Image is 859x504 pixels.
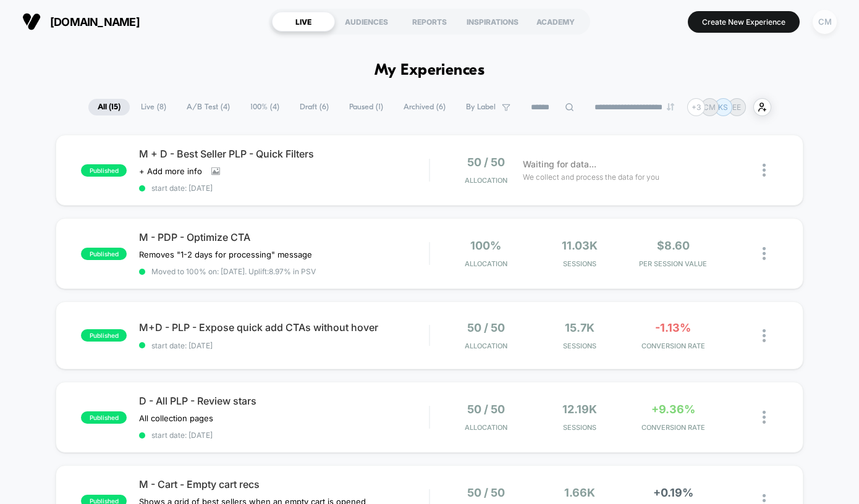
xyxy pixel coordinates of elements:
[139,250,312,259] span: Removes "1-2 days for processing" message
[655,321,691,334] span: -1.13%
[564,486,595,499] span: 1.66k
[653,486,693,499] span: +0.19%
[394,99,455,115] span: Archived ( 6 )
[524,12,587,31] div: ACADEMY
[763,411,766,424] img: close
[461,12,524,31] div: INSPIRATIONS
[139,341,429,350] span: start date: [DATE]
[465,342,507,350] span: Allocation
[335,12,398,31] div: AUDIENCES
[630,423,717,432] span: CONVERSION RATE
[630,342,717,350] span: CONVERSION RATE
[667,103,674,111] img: end
[630,259,717,268] span: PER SESSION VALUE
[374,62,485,80] h1: My Experiences
[763,164,766,177] img: close
[763,247,766,260] img: close
[81,329,127,342] span: published
[241,99,289,115] span: 100% ( 4 )
[88,99,130,115] span: All ( 15 )
[718,103,728,112] p: KS
[272,12,335,31] div: LIVE
[50,15,140,28] span: [DOMAIN_NAME]
[151,267,316,276] span: Moved to 100% on: [DATE] . Uplift: 8.97% in PSV
[470,239,501,252] span: 100%
[139,430,429,440] span: start date: [DATE]
[398,12,461,31] div: REPORTS
[340,99,392,115] span: Paused ( 1 )
[467,403,505,416] span: 50 / 50
[22,12,41,31] img: Visually logo
[81,248,127,260] span: published
[132,99,176,115] span: Live ( 8 )
[465,423,507,432] span: Allocation
[139,148,429,160] span: M + D - Best Seller PLP - Quick Filters
[467,486,505,499] span: 50 / 50
[763,329,766,342] img: close
[657,239,690,252] span: $8.60
[139,395,429,407] span: D - All PLP - Review stars
[703,103,716,112] p: CM
[466,103,496,112] span: By Label
[523,171,659,183] span: We collect and process the data for you
[139,231,429,243] span: M - PDP - Optimize CTA
[81,164,127,177] span: published
[467,321,505,334] span: 50 / 50
[809,9,840,35] button: CM
[651,403,695,416] span: +9.36%
[139,183,429,193] span: start date: [DATE]
[139,321,429,334] span: M+D - PLP - Expose quick add CTAs without hover
[467,156,505,169] span: 50 / 50
[139,413,213,423] span: All collection pages
[465,259,507,268] span: Allocation
[565,321,595,334] span: 15.7k
[19,12,143,31] button: [DOMAIN_NAME]
[290,99,338,115] span: Draft ( 6 )
[562,403,597,416] span: 12.19k
[177,99,239,115] span: A/B Test ( 4 )
[536,342,623,350] span: Sessions
[81,411,127,424] span: published
[813,10,837,34] div: CM
[562,239,598,252] span: 11.03k
[139,478,429,490] span: M - Cart - Empty cart recs
[536,259,623,268] span: Sessions
[139,166,202,176] span: + Add more info
[687,98,705,116] div: + 3
[523,157,596,171] span: Waiting for data...
[465,176,507,185] span: Allocation
[688,11,800,33] button: Create New Experience
[732,103,741,112] p: EE
[536,423,623,432] span: Sessions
